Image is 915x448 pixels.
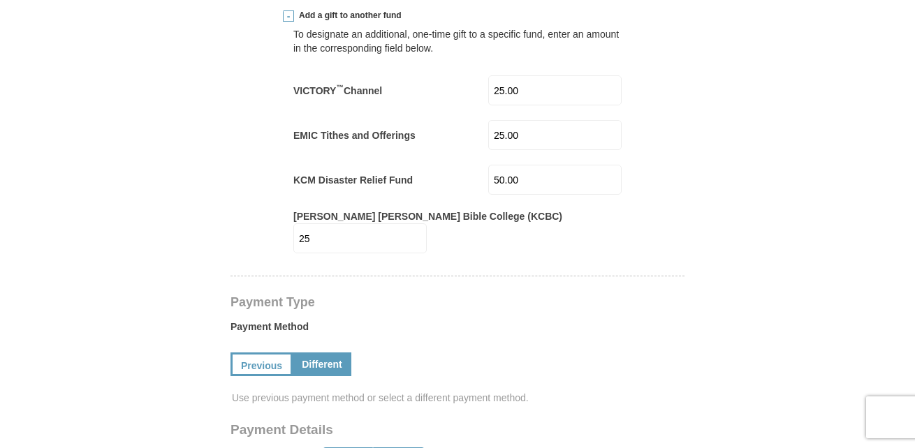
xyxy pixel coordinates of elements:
[293,352,351,376] a: Different
[294,10,402,22] span: Add a gift to another fund
[488,165,622,195] input: Enter Amount
[293,173,413,187] label: KCM Disaster Relief Fund
[293,209,562,223] label: [PERSON_NAME] [PERSON_NAME] Bible College (KCBC)
[293,128,416,142] label: EMIC Tithes and Offerings
[232,391,686,405] span: Use previous payment method or select a different payment method.
[230,297,685,308] h4: Payment Type
[230,352,293,376] a: Previous
[293,27,622,55] div: To designate an additional, one-time gift to a specific fund, enter an amount in the correspondin...
[293,84,382,98] label: VICTORY Channel
[293,223,427,253] input: Enter Amount
[488,120,622,150] input: Enter Amount
[336,83,344,91] sup: ™
[230,422,587,438] h3: Payment Details
[230,320,685,341] label: Payment Method
[488,75,622,105] input: Enter Amount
